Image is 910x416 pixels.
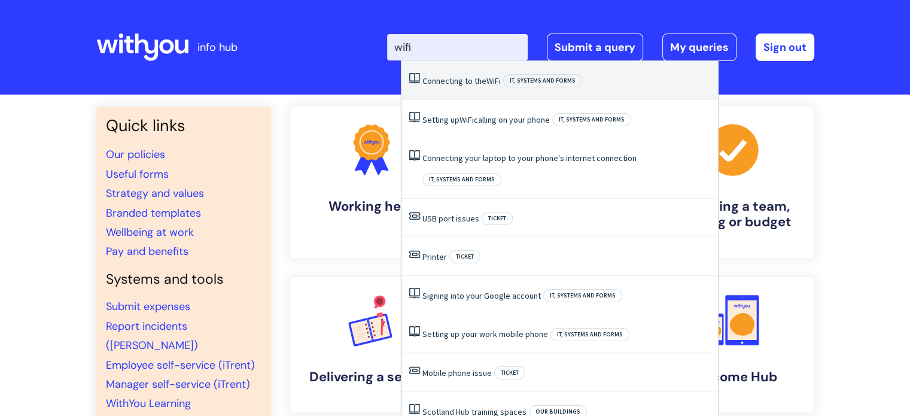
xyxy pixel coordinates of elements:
a: WithYou Learning [106,396,191,411]
h4: Delivering a service [300,369,443,385]
span: WiFi [459,114,474,125]
a: Signing into your Google account [422,290,541,301]
a: USB port issues [422,213,479,224]
h4: Working here [300,199,443,214]
a: Sign out [756,34,814,61]
a: Submit a query [547,34,643,61]
a: Mobile phone issue [422,368,492,378]
a: Strategy and values [106,186,204,201]
p: info hub [197,38,238,57]
span: IT, systems and forms [550,328,629,341]
a: Managing a team, building or budget [652,107,814,258]
span: WiFi [486,75,501,86]
a: Our policies [106,147,165,162]
a: Connecting to theWiFi [422,75,501,86]
a: Delivering a service [290,277,453,412]
a: Printer [422,251,447,262]
a: Pay and benefits [106,244,188,259]
span: Ticket [449,250,480,263]
a: Working here [290,107,453,258]
a: Welcome Hub [652,277,814,412]
a: Employee self-service (iTrent) [106,358,255,372]
a: Wellbeing at work [106,225,194,239]
span: Ticket [482,212,513,225]
div: | - [387,34,814,61]
a: Report incidents ([PERSON_NAME]) [106,319,198,353]
span: IT, systems and forms [552,113,631,126]
a: Connecting your laptop to your phone's internet connection [422,153,637,163]
h3: Quick links [106,116,261,135]
h4: Welcome Hub [661,369,805,385]
span: IT, systems and forms [422,173,501,186]
a: Useful forms [106,167,169,181]
a: Branded templates [106,206,201,220]
a: Manager self-service (iTrent) [106,377,250,391]
h4: Managing a team, building or budget [661,199,805,230]
a: Setting up your work mobile phone [422,329,548,339]
a: My queries [662,34,736,61]
h4: Systems and tools [106,271,261,288]
a: Submit expenses [106,299,190,314]
span: IT, systems and forms [543,289,622,302]
span: IT, systems and forms [503,74,582,87]
span: Ticket [494,366,525,379]
input: Search [387,34,528,60]
a: Setting upWiFicalling on your phone [422,114,550,125]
